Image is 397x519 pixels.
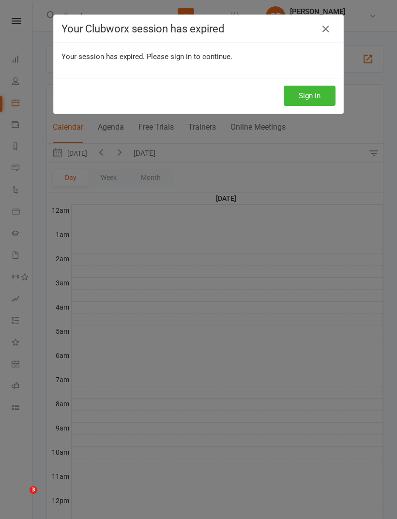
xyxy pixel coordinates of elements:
[318,21,334,37] a: Close
[30,486,37,494] span: 3
[10,486,33,509] iframe: Intercom live chat
[61,52,232,61] span: Your session has expired. Please sign in to continue.
[284,86,336,106] button: Sign In
[61,23,336,35] h4: Your Clubworx session has expired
